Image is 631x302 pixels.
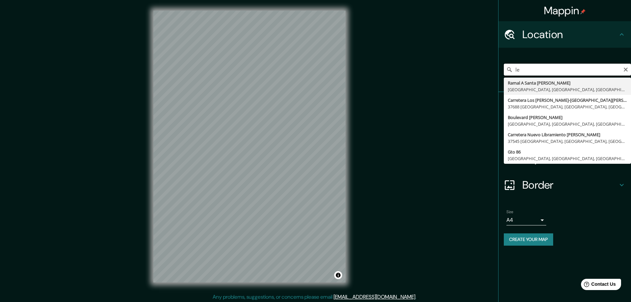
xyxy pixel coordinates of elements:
div: [GEOGRAPHIC_DATA], [GEOGRAPHIC_DATA], [GEOGRAPHIC_DATA] [508,86,627,93]
input: Pick your city or area [504,64,631,76]
div: [GEOGRAPHIC_DATA], [GEOGRAPHIC_DATA], [GEOGRAPHIC_DATA] [508,155,627,162]
div: 37688 [GEOGRAPHIC_DATA], [GEOGRAPHIC_DATA], [GEOGRAPHIC_DATA] [508,103,627,110]
img: pin-icon.png [580,9,586,14]
div: [GEOGRAPHIC_DATA], [GEOGRAPHIC_DATA], [GEOGRAPHIC_DATA] [508,121,627,127]
div: Ramal A Santa [PERSON_NAME] [508,80,627,86]
h4: Border [522,178,618,192]
a: [EMAIL_ADDRESS][DOMAIN_NAME] [334,293,415,300]
canvas: Map [153,11,345,282]
div: Gto 86 [508,149,627,155]
label: Size [506,209,513,215]
div: Style [499,119,631,145]
div: Location [499,21,631,48]
div: Carretera Los [PERSON_NAME]-[GEOGRAPHIC_DATA][PERSON_NAME] [508,97,627,103]
div: Pins [499,92,631,119]
div: Border [499,172,631,198]
h4: Layout [522,152,618,165]
p: Any problems, suggestions, or concerns please email . [213,293,416,301]
div: Carretera Nuevo Libramiento [PERSON_NAME] [508,131,627,138]
div: Layout [499,145,631,172]
button: Create your map [504,233,553,246]
h4: Location [522,28,618,41]
iframe: Help widget launcher [572,276,624,295]
div: A4 [506,215,546,225]
h4: Mappin [544,4,586,17]
div: 37545 [GEOGRAPHIC_DATA], [GEOGRAPHIC_DATA], [GEOGRAPHIC_DATA] [508,138,627,145]
button: Toggle attribution [334,271,342,279]
div: . [417,293,419,301]
div: . [416,293,417,301]
button: Clear [623,66,628,72]
div: Boulevard [PERSON_NAME] [508,114,627,121]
